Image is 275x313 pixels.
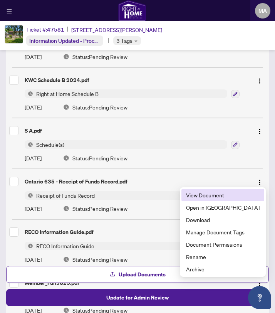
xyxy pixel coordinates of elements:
span: [STREET_ADDRESS][PERSON_NAME] [71,25,162,34]
button: Logo [253,125,266,137]
span: menu [7,8,12,14]
img: Status Icon [25,89,33,98]
span: MA [258,7,267,15]
span: Right at Home Schedule B [33,89,102,98]
span: Status: Pending Review [72,154,127,162]
span: Schedule(s) [33,140,67,149]
img: Status Icon [25,191,33,200]
span: Status: Pending Review [72,52,127,61]
div: RECO Information Guide.pdf [25,228,247,236]
span: [DATE] [25,154,42,162]
span: Information Updated - Processing Pending [29,37,131,44]
span: Download [186,215,260,224]
span: [DATE] [25,52,42,61]
span: 47581 [47,26,64,33]
span: Archive [186,265,260,273]
span: down [134,39,138,43]
img: Status Icon [25,140,33,149]
img: Document Status [63,205,69,212]
img: Document Status [63,256,69,263]
span: Status: Pending Review [72,103,127,111]
span: [DATE] [25,103,42,111]
img: Logo [257,128,263,135]
img: Status Icon [25,242,33,250]
button: Upload Documents [6,266,269,283]
span: Update for Admin Review [106,291,169,304]
button: Update for Admin Review [6,289,269,306]
span: Receipt of Funds Record [33,191,98,200]
span: Upload Documents [119,268,166,281]
span: 3 Tags [116,36,132,45]
img: Document Status [63,54,69,60]
div: S A.pdf [25,126,247,135]
span: Manage Document Tags [186,228,260,236]
span: Rename [186,252,260,261]
img: Logo [257,179,263,185]
div: Ticket #: [26,25,64,34]
button: Logo [253,175,266,188]
img: IMG-40744897_1.jpg [5,25,23,43]
img: Document Status [63,104,69,110]
span: RECO Information Guide [33,242,97,250]
img: Logo [257,78,263,84]
span: Document Permissions [186,240,260,249]
button: Open asap [248,286,271,309]
span: Open in [GEOGRAPHIC_DATA] [186,203,260,212]
span: Status: Pending Review [72,255,127,264]
span: Status: Pending Review [72,204,127,213]
img: Document Status [63,155,69,161]
button: Logo [253,74,266,86]
span: [DATE] [25,255,42,264]
div: Ontario 635 - Receipt of Funds Record.pdf [25,177,247,186]
span: [DATE] [25,204,42,213]
span: View Document [186,191,260,199]
div: KWC Schedule B 2024.pdf [25,76,247,84]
